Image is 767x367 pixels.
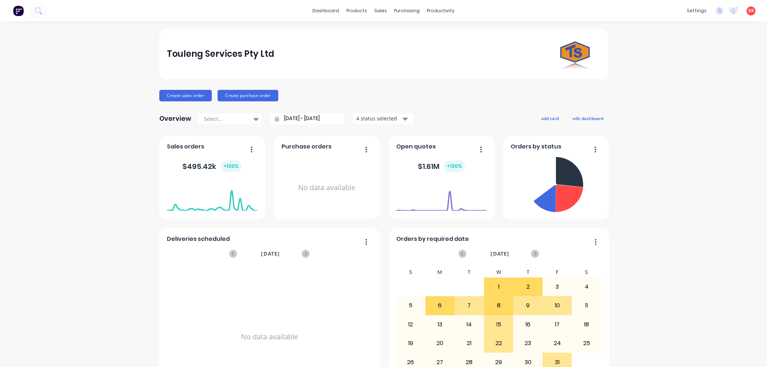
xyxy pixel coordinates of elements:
div: 1 [484,278,513,296]
div: 19 [396,334,425,352]
div: 16 [513,316,542,334]
button: 4 status selected [352,113,414,124]
div: 13 [426,316,455,334]
button: Create purchase order [218,90,278,101]
div: 3 [543,278,572,296]
span: Open quotes [396,142,436,151]
div: $ 495.42k [182,160,242,172]
div: 12 [396,316,425,334]
span: Deliveries scheduled [167,235,230,243]
div: 23 [513,334,542,352]
button: add card [537,114,563,123]
span: Sales orders [167,142,204,151]
div: settings [683,5,710,16]
div: 14 [455,316,484,334]
span: Purchase orders [282,142,332,151]
div: 4 [572,278,601,296]
button: edit dashboard [568,114,608,123]
div: 10 [543,297,572,315]
span: Orders by required date [396,235,469,243]
div: 25 [572,334,601,352]
span: Orders by status [511,142,561,151]
div: + 100 % [220,160,242,172]
div: 18 [572,316,601,334]
div: 7 [455,297,484,315]
div: S [396,267,425,277]
div: Overview [159,111,191,126]
div: 20 [426,334,455,352]
div: + 100 % [444,160,465,172]
div: 8 [484,297,513,315]
div: 24 [543,334,572,352]
div: 9 [513,297,542,315]
div: 17 [543,316,572,334]
div: $ 1.61M [418,160,465,172]
div: 6 [426,297,455,315]
div: 21 [455,334,484,352]
span: [DATE] [490,250,509,258]
div: 2 [513,278,542,296]
div: sales [371,5,391,16]
span: BR [748,8,754,14]
div: 15 [484,316,513,334]
div: M [425,267,455,277]
div: T [513,267,543,277]
img: Factory [13,5,24,16]
span: [DATE] [261,250,280,258]
div: Touleng Services Pty Ltd [167,47,274,61]
div: purchasing [391,5,423,16]
a: dashboard [309,5,343,16]
div: S [572,267,601,277]
div: T [455,267,484,277]
div: 4 status selected [356,115,402,122]
button: Create sales order [159,90,212,101]
div: 5 [396,297,425,315]
div: F [543,267,572,277]
div: products [343,5,371,16]
div: 11 [572,297,601,315]
img: Touleng Services Pty Ltd [550,29,600,79]
div: W [484,267,513,277]
div: 22 [484,334,513,352]
div: productivity [423,5,458,16]
div: No data available [282,154,372,222]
